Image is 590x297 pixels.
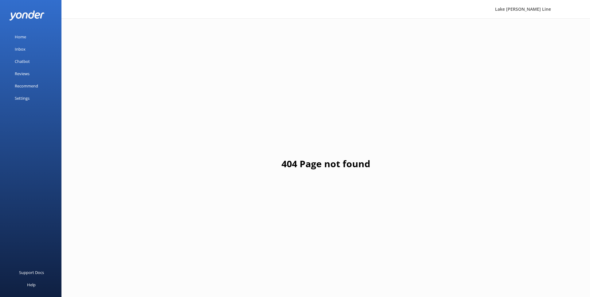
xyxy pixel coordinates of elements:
div: Recommend [15,80,38,92]
div: Support Docs [19,266,44,279]
div: Settings [15,92,29,104]
div: Reviews [15,67,29,80]
div: Help [27,279,36,291]
h1: 404 Page not found [281,156,370,171]
div: Home [15,31,26,43]
img: yonder-white-logo.png [9,10,45,21]
div: Inbox [15,43,26,55]
div: Chatbot [15,55,30,67]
